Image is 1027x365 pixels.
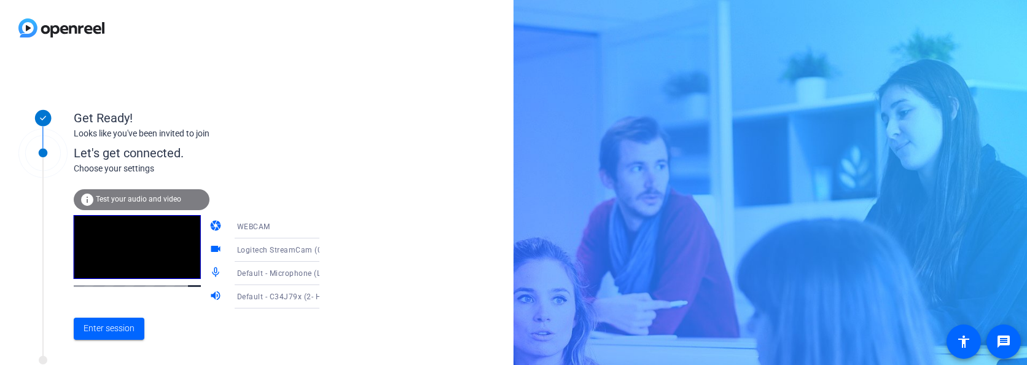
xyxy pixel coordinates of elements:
[84,322,135,335] span: Enter session
[237,245,359,254] span: Logitech StreamCam (046d:0893)
[237,222,270,231] span: WEBCAM
[80,192,95,207] mat-icon: info
[74,109,319,127] div: Get Ready!
[237,268,442,278] span: Default - Microphone (Logitech StreamCam) (046d:0893)
[74,318,144,340] button: Enter session
[209,266,224,281] mat-icon: mic_none
[956,334,971,349] mat-icon: accessibility
[209,219,224,234] mat-icon: camera
[996,334,1011,349] mat-icon: message
[96,195,181,203] span: Test your audio and video
[237,291,440,301] span: Default - C34J79x (2- HD Audio Driver for Display Audio)
[74,162,345,175] div: Choose your settings
[74,127,319,140] div: Looks like you've been invited to join
[209,289,224,304] mat-icon: volume_up
[209,243,224,257] mat-icon: videocam
[74,144,345,162] div: Let's get connected.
